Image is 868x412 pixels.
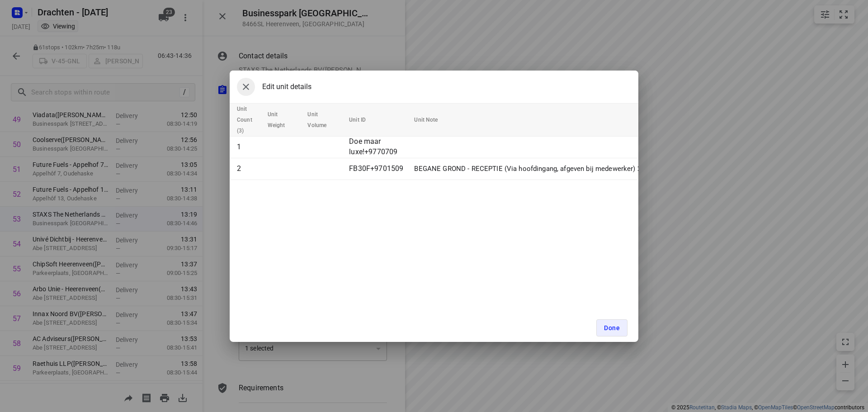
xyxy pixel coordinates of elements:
[345,136,410,158] td: Doe maar luxe!+9770709
[596,319,627,336] button: Done
[414,114,449,125] span: Unit Note
[230,136,264,158] td: 1
[237,104,264,136] span: Unit Count (3)
[268,109,297,131] span: Unit Weight
[345,158,410,180] td: FB30F+9701509
[604,324,620,331] span: Done
[414,164,660,174] p: BEGANE GROND - RECEPTIE (Via hoofdingang, afgeven bij medewerker) 2FB30F
[307,109,338,131] span: Unit Volume
[230,158,264,180] td: 2
[349,114,377,125] span: Unit ID
[237,78,311,96] div: Edit unit details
